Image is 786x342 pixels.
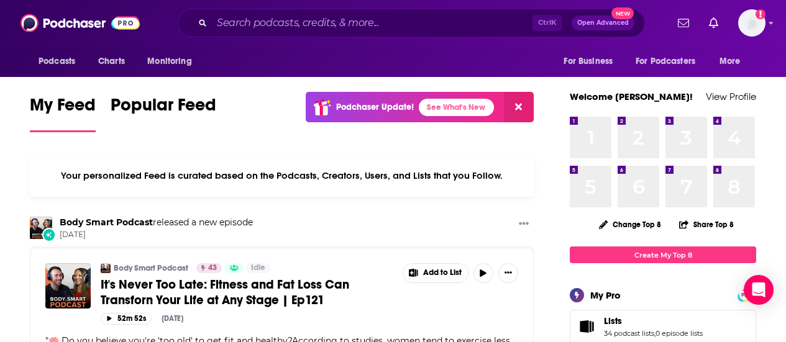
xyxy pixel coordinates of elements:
span: Lists [604,315,622,326]
p: Podchaser Update! [336,102,414,112]
span: Logged in as AtriaBooks [738,9,765,37]
span: , [654,329,656,338]
img: User Profile [738,9,765,37]
span: New [611,7,634,19]
span: My Feed [30,94,96,123]
span: Podcasts [39,53,75,70]
span: For Podcasters [636,53,695,70]
button: Show More Button [403,264,468,282]
span: For Business [564,53,613,70]
a: Show notifications dropdown [673,12,694,34]
a: Popular Feed [111,94,216,132]
div: New Episode [42,228,56,241]
a: Lists [574,318,599,335]
a: Charts [90,50,132,73]
a: Idle [246,263,270,273]
button: Open AdvancedNew [572,16,634,30]
span: More [720,53,741,70]
a: My Feed [30,94,96,132]
a: Body Smart Podcast [114,263,188,273]
a: It's Never Too Late: Fitness and Fat Loss Can Transforn Your Life at Any Stage | Ep121 [101,277,394,308]
button: open menu [711,50,756,73]
img: Body Smart Podcast [101,263,111,273]
a: Show notifications dropdown [704,12,723,34]
span: [DATE] [60,230,253,240]
a: Body Smart Podcast [60,217,153,228]
button: open menu [628,50,713,73]
div: My Pro [590,289,621,301]
a: View Profile [706,91,756,102]
img: Body Smart Podcast [30,217,52,239]
a: 43 [196,263,222,273]
button: Show profile menu [738,9,765,37]
button: open menu [30,50,91,73]
button: open menu [555,50,628,73]
a: Lists [604,315,703,326]
button: open menu [139,50,208,73]
div: [DATE] [162,314,183,323]
span: Add to List [423,268,462,277]
img: Podchaser - Follow, Share and Rate Podcasts [21,11,140,35]
span: Ctrl K [532,15,562,31]
svg: Add a profile image [756,9,765,19]
div: Search podcasts, credits, & more... [178,9,645,37]
button: 52m 52s [101,313,152,325]
img: It's Never Too Late: Fitness and Fat Loss Can Transforn Your Life at Any Stage | Ep121 [45,263,91,308]
input: Search podcasts, credits, & more... [212,13,532,33]
span: Charts [98,53,125,70]
button: Show More Button [514,217,534,232]
button: Show More Button [498,263,518,283]
a: 0 episode lists [656,329,703,338]
a: See What's New [419,99,494,116]
div: Your personalized Feed is curated based on the Podcasts, Creators, Users, and Lists that you Follow. [30,155,534,197]
span: PRO [739,290,754,300]
a: PRO [739,290,754,299]
button: Change Top 8 [592,217,669,232]
a: 34 podcast lists [604,329,654,338]
h3: released a new episode [60,217,253,228]
span: 43 [208,262,217,274]
a: Welcome [PERSON_NAME]! [570,91,693,102]
span: Monitoring [147,53,191,70]
span: Idle [251,262,265,274]
div: Open Intercom Messenger [744,275,774,305]
span: Open Advanced [577,20,629,26]
button: Share Top 8 [679,212,734,236]
a: Create My Top 8 [570,246,756,263]
span: Popular Feed [111,94,216,123]
span: It's Never Too Late: Fitness and Fat Loss Can Transforn Your Life at Any Stage | Ep121 [101,277,349,308]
